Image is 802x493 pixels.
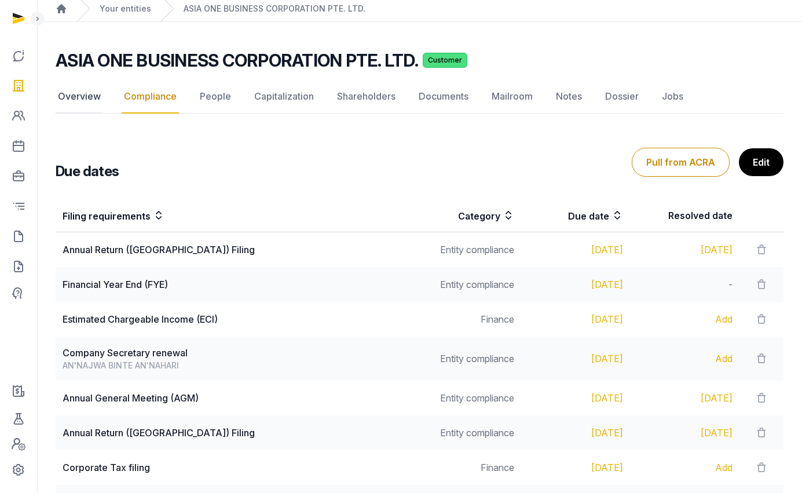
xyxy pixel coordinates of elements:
[637,461,733,474] div: Add
[56,199,412,232] th: Filing requirements
[184,3,365,14] a: ASIA ONE BUSINESS CORPORATION PTE. LTD.
[637,243,733,257] div: [DATE]
[56,80,783,114] nav: Tabs
[528,277,624,291] div: [DATE]
[528,391,624,405] div: [DATE]
[100,3,151,14] a: Your entities
[56,162,119,181] h3: Due dates
[603,80,641,114] a: Dossier
[412,267,521,302] td: Entity compliance
[637,352,733,366] div: Add
[56,80,103,114] a: Overview
[660,80,686,114] a: Jobs
[528,461,624,474] div: [DATE]
[554,80,584,114] a: Notes
[252,80,316,114] a: Capitalization
[528,426,624,440] div: [DATE]
[63,391,405,405] div: Annual General Meeting (AGM)
[637,391,733,405] div: [DATE]
[630,199,739,232] th: Resolved date
[637,277,733,291] div: -
[63,346,405,360] div: Company Secretary renewal
[416,80,471,114] a: Documents
[63,461,405,474] div: Corporate Tax filing
[63,312,405,326] div: Estimated Chargeable Income (ECI)
[412,232,521,268] td: Entity compliance
[63,360,405,371] div: AN'NAJWA BINTE AN'NAHARI
[63,426,405,440] div: Annual Return ([GEOGRAPHIC_DATA]) Filing
[122,80,179,114] a: Compliance
[521,199,631,232] th: Due date
[335,80,398,114] a: Shareholders
[528,352,624,366] div: [DATE]
[63,277,405,291] div: Financial Year End (FYE)
[412,450,521,485] td: Finance
[197,80,233,114] a: People
[489,80,535,114] a: Mailroom
[412,337,521,381] td: Entity compliance
[412,415,521,450] td: Entity compliance
[412,381,521,415] td: Entity compliance
[412,199,521,232] th: Category
[423,53,467,68] span: Customer
[56,50,418,71] h2: ASIA ONE BUSINESS CORPORATION PTE. LTD.
[637,426,733,440] div: [DATE]
[528,312,624,326] div: [DATE]
[637,312,733,326] div: Add
[632,148,730,177] button: Pull from ACRA
[63,243,405,257] div: Annual Return ([GEOGRAPHIC_DATA]) Filing
[528,243,624,257] div: [DATE]
[412,302,521,337] td: Finance
[739,148,783,176] a: Edit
